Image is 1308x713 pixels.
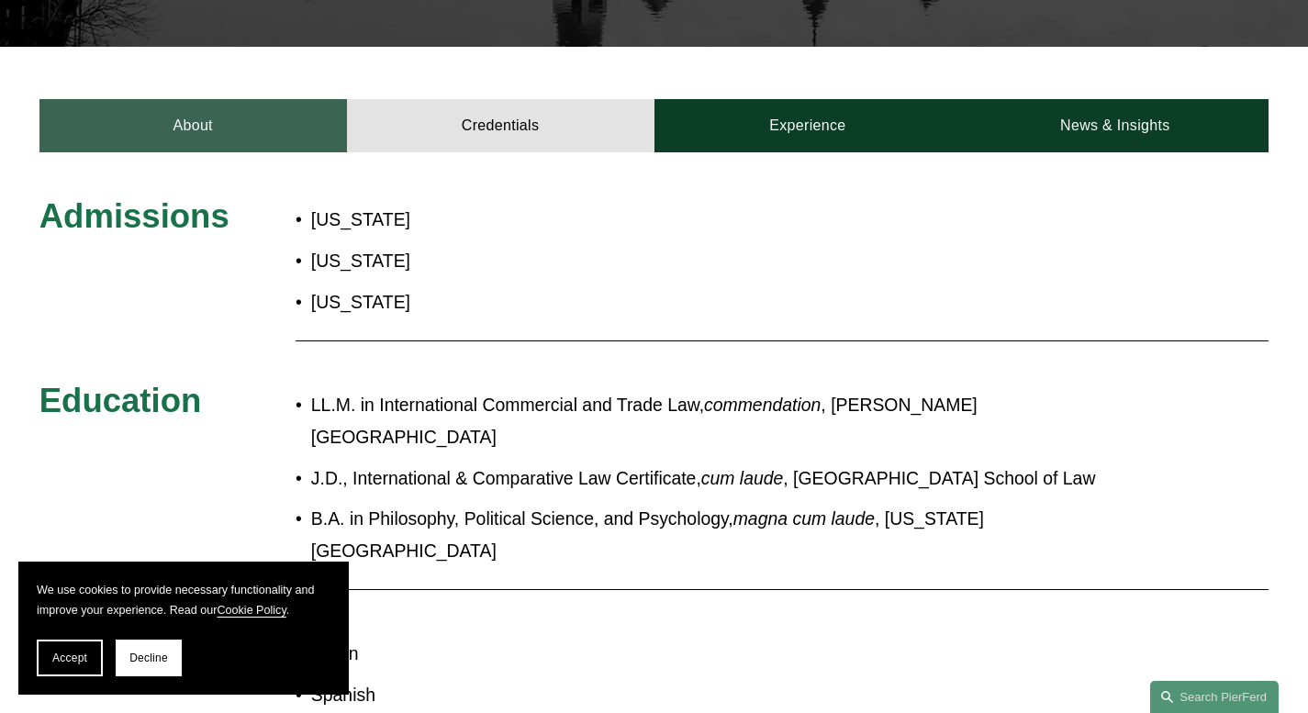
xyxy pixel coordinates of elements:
[701,468,784,488] em: cum laude
[1150,681,1279,713] a: Search this site
[39,197,229,235] span: Admissions
[311,679,1115,711] p: Spanish
[347,99,654,152] a: Credentials
[37,580,330,621] p: We use cookies to provide necessary functionality and improve your experience. Read our .
[704,395,821,415] em: commendation
[37,640,103,676] button: Accept
[961,99,1269,152] a: News & Insights
[39,99,347,152] a: About
[311,389,1115,453] p: LL.M. in International Commercial and Trade Law, , [PERSON_NAME][GEOGRAPHIC_DATA]
[116,640,182,676] button: Decline
[311,503,1115,567] p: B.A. in Philosophy, Political Science, and Psychology, , [US_STATE][GEOGRAPHIC_DATA]
[18,562,349,695] section: Cookie banner
[52,652,87,664] span: Accept
[217,604,285,617] a: Cookie Policy
[311,638,1115,670] p: Italian
[39,382,202,419] span: Education
[311,462,1115,495] p: J.D., International & Comparative Law Certificate, , [GEOGRAPHIC_DATA] School of Law
[129,652,168,664] span: Decline
[311,286,756,318] p: [US_STATE]
[654,99,962,152] a: Experience
[733,508,875,529] em: magna cum laude
[311,245,756,277] p: [US_STATE]
[311,204,756,236] p: [US_STATE]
